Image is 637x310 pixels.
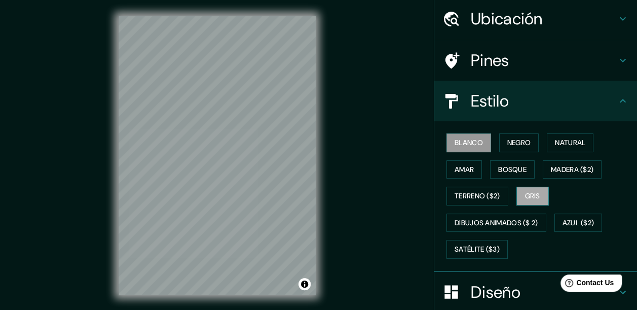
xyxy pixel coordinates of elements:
[563,217,594,229] font: Azul ($2)
[446,160,482,179] button: Amar
[446,214,546,232] button: Dibujos animados ($ 2)
[446,187,508,205] button: Terreno ($2)
[543,160,602,179] button: Madera ($2)
[471,91,617,111] h4: Estilo
[547,270,626,299] iframe: Help widget launcher
[434,81,637,121] div: Estilo
[499,133,539,152] button: Negro
[551,163,593,176] font: Madera ($2)
[455,163,474,176] font: Amar
[455,243,500,256] font: Satélite ($3)
[298,278,311,290] button: Alternar atribución
[446,240,508,259] button: Satélite ($3)
[471,50,617,71] h4: Pines
[507,136,531,149] font: Negro
[119,16,316,295] canvas: Mapa
[547,133,593,152] button: Natural
[525,190,540,202] font: Gris
[434,40,637,81] div: Pines
[471,9,617,29] h4: Ubicación
[490,160,535,179] button: Bosque
[446,133,491,152] button: Blanco
[516,187,549,205] button: Gris
[554,214,603,232] button: Azul ($2)
[455,190,500,202] font: Terreno ($2)
[471,282,617,302] h4: Diseño
[455,217,538,229] font: Dibujos animados ($ 2)
[455,136,483,149] font: Blanco
[555,136,585,149] font: Natural
[498,163,527,176] font: Bosque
